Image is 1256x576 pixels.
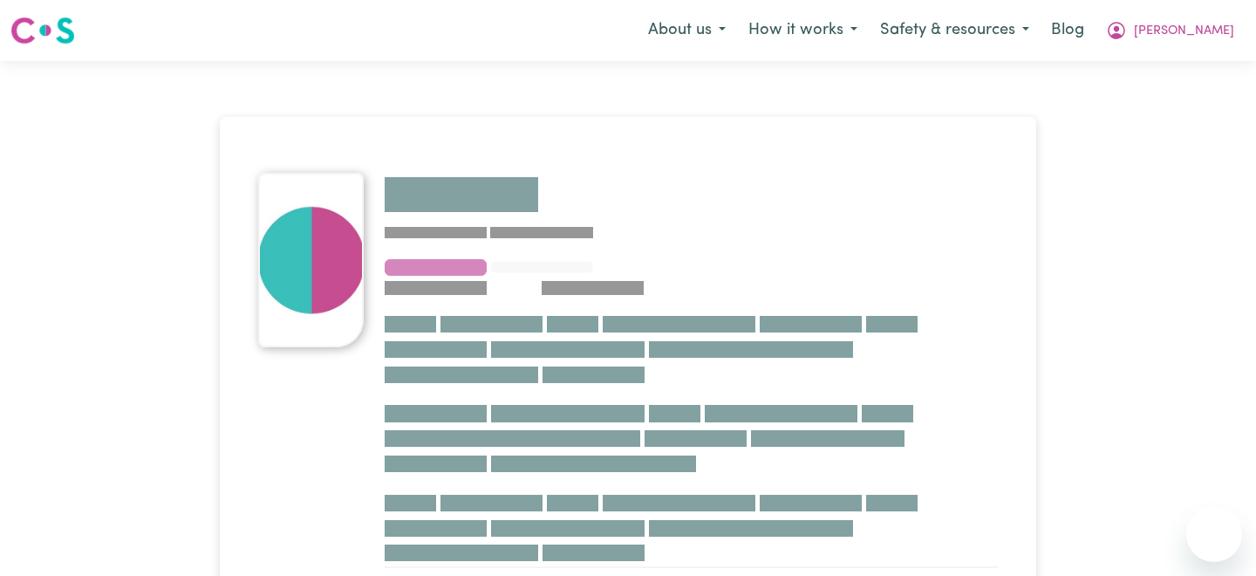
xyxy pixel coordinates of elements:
[10,15,75,46] img: Careseekers logo
[737,12,869,49] button: How it works
[1186,506,1242,562] iframe: Button to launch messaging window
[869,12,1041,49] button: Safety & resources
[1041,11,1095,50] a: Blog
[637,12,737,49] button: About us
[10,10,75,51] a: Careseekers logo
[1134,22,1234,41] span: [PERSON_NAME]
[1095,12,1246,49] button: My Account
